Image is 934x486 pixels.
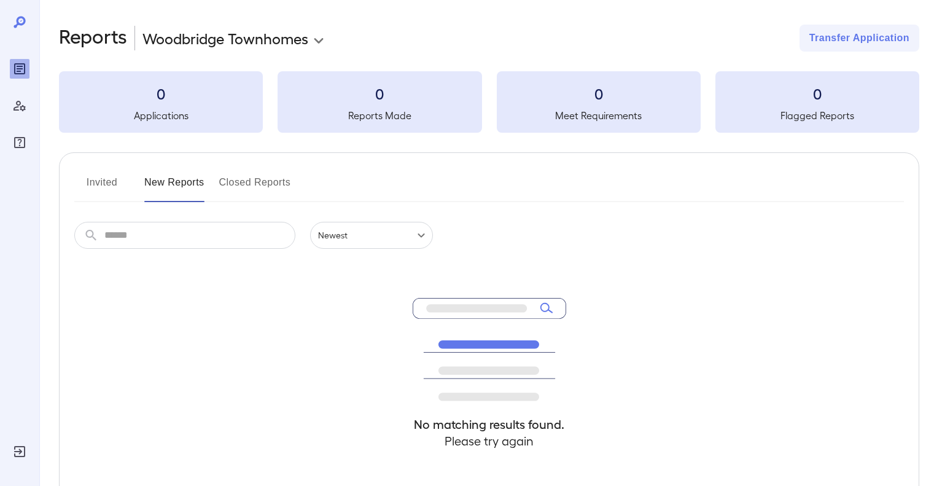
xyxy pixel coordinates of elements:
button: Invited [74,173,130,202]
div: Newest [310,222,433,249]
h5: Meet Requirements [497,108,701,123]
h5: Applications [59,108,263,123]
button: Closed Reports [219,173,291,202]
summary: 0Applications0Reports Made0Meet Requirements0Flagged Reports [59,71,919,133]
h2: Reports [59,25,127,52]
h3: 0 [278,84,481,103]
h5: Reports Made [278,108,481,123]
button: New Reports [144,173,204,202]
div: FAQ [10,133,29,152]
h3: 0 [59,84,263,103]
div: Manage Users [10,96,29,116]
div: Reports [10,59,29,79]
h4: No matching results found. [413,416,566,433]
h3: 0 [497,84,701,103]
p: Woodbridge Townhomes [142,28,308,48]
h4: Please try again [413,433,566,449]
button: Transfer Application [800,25,919,52]
h5: Flagged Reports [715,108,919,123]
div: Log Out [10,442,29,461]
h3: 0 [715,84,919,103]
